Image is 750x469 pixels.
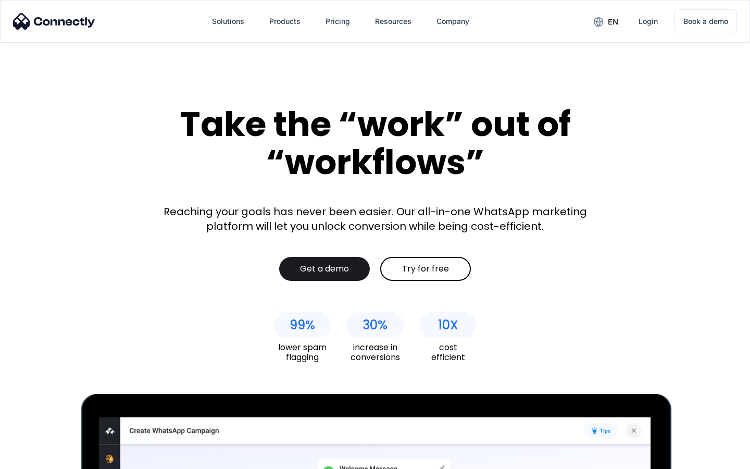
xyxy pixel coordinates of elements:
[156,204,594,233] div: Reaching your goals has never been easier. Our all-in-one WhatsApp marketing platform will let yo...
[362,318,387,332] div: 30%
[630,9,666,34] a: Login
[21,451,63,465] ul: Language list
[436,14,469,29] div: Company
[317,9,358,34] a: Pricing
[346,342,404,362] div: increase in conversions
[402,264,449,274] div: Try for free
[290,318,315,332] div: 99%
[141,105,609,181] div: Take the “work” out of “workflows”
[212,14,244,29] div: Solutions
[380,257,471,281] a: Try for free
[10,451,63,465] aside: Language selected: English
[300,264,349,274] div: Get a demo
[639,14,658,29] div: Login
[269,14,301,29] div: Products
[279,257,370,281] a: Get a demo
[273,342,331,362] div: lower spam flagging
[608,15,618,29] div: en
[326,14,350,29] div: Pricing
[674,9,737,33] a: Book a demo
[13,13,95,30] img: Connectly Logo
[419,342,477,362] div: cost efficient
[438,318,458,332] div: 10X
[375,14,411,29] div: Resources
